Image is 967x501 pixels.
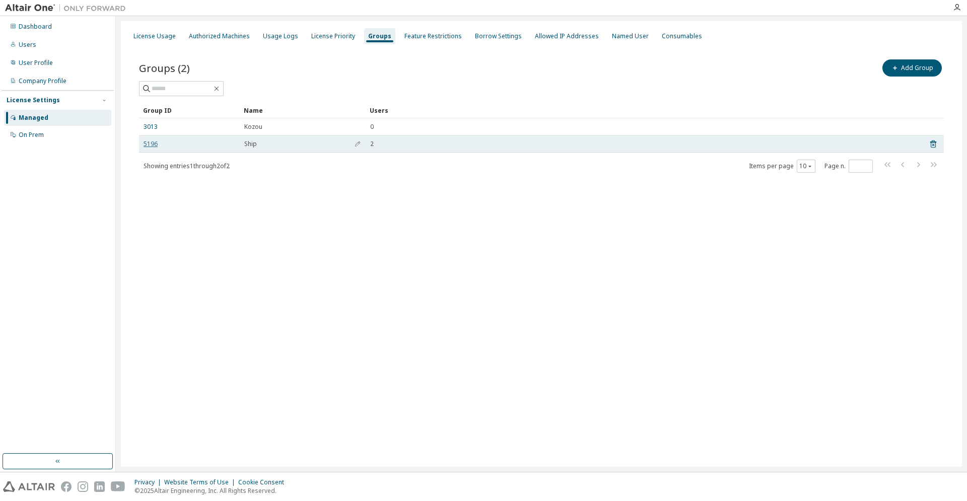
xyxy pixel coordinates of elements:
div: License Settings [7,96,60,104]
div: Dashboard [19,23,52,31]
img: Altair One [5,3,131,13]
button: Add Group [882,59,942,77]
button: 10 [799,162,813,170]
a: 5196 [144,140,158,148]
div: Named User [612,32,649,40]
div: Group ID [143,102,236,118]
div: Users [370,102,916,118]
div: License Usage [133,32,176,40]
span: Kozou [244,123,262,131]
img: linkedin.svg [94,481,105,492]
div: Feature Restrictions [404,32,462,40]
div: Cookie Consent [238,478,290,486]
img: youtube.svg [111,481,125,492]
div: Privacy [134,478,164,486]
div: Name [244,102,362,118]
div: Authorized Machines [189,32,250,40]
span: Showing entries 1 through 2 of 2 [144,162,230,170]
div: Usage Logs [263,32,298,40]
div: Company Profile [19,77,66,85]
span: Page n. [824,160,873,173]
div: User Profile [19,59,53,67]
div: Borrow Settings [475,32,522,40]
p: © 2025 Altair Engineering, Inc. All Rights Reserved. [134,486,290,495]
span: 2 [370,140,374,148]
a: 3013 [144,123,158,131]
div: Managed [19,114,48,122]
div: License Priority [311,32,355,40]
div: Consumables [662,32,702,40]
div: Users [19,41,36,49]
div: Groups [368,32,391,40]
div: Allowed IP Addresses [535,32,599,40]
img: instagram.svg [78,481,88,492]
img: altair_logo.svg [3,481,55,492]
img: facebook.svg [61,481,72,492]
span: Ship [244,140,257,148]
span: 0 [370,123,374,131]
div: On Prem [19,131,44,139]
div: Website Terms of Use [164,478,238,486]
span: Groups (2) [139,61,190,75]
span: Items per page [749,160,815,173]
